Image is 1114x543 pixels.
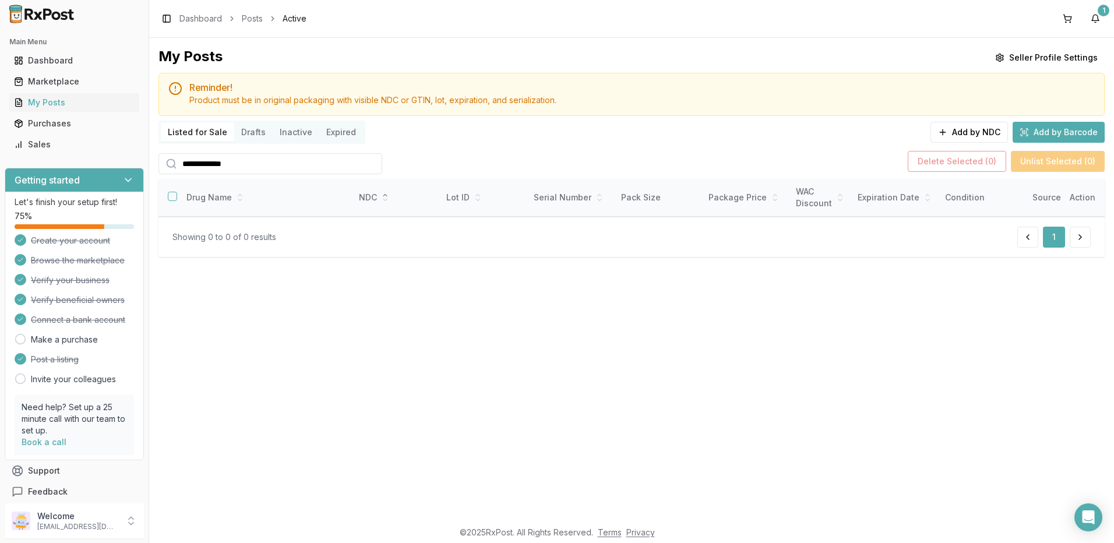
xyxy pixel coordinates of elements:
div: Purchases [14,118,135,129]
span: Verify beneficial owners [31,294,125,306]
span: Post a listing [31,354,79,365]
div: Source [1032,192,1077,203]
h5: Reminder! [189,83,1095,92]
a: Purchases [9,113,139,134]
div: Marketplace [14,76,135,87]
a: Make a purchase [31,334,98,345]
a: Sales [9,134,139,155]
a: Marketplace [9,71,139,92]
button: Listed for Sale [161,123,234,142]
p: Need help? Set up a 25 minute call with our team to set up. [22,401,127,436]
a: Dashboard [9,50,139,71]
button: Marketplace [5,72,144,91]
button: Purchases [5,114,144,133]
a: Posts [242,13,263,24]
button: Support [5,460,144,481]
button: Expired [319,123,363,142]
a: Privacy [626,527,655,537]
div: Product must be in original packaging with visible NDC or GTIN, lot, expiration, and serialization. [189,94,1095,106]
div: Open Intercom Messenger [1074,503,1102,531]
button: Inactive [273,123,319,142]
a: Book a call [22,437,66,447]
div: Sales [14,139,135,150]
span: Verify your business [31,274,110,286]
div: Showing 0 to 0 of 0 results [172,231,276,243]
div: Drug Name [186,192,343,203]
button: 1 [1043,227,1065,248]
th: Condition [938,179,1025,217]
div: Dashboard [14,55,135,66]
p: Welcome [37,510,118,522]
button: Dashboard [5,51,144,70]
span: Browse the marketplace [31,255,125,266]
button: My Posts [5,93,144,112]
p: [EMAIL_ADDRESS][DOMAIN_NAME] [37,522,118,531]
div: NDC [359,192,432,203]
nav: breadcrumb [179,13,306,24]
a: Invite your colleagues [31,373,116,385]
button: Add by Barcode [1013,122,1105,143]
div: Package Price [708,192,782,203]
button: Drafts [234,123,273,142]
span: 75 % [15,210,32,222]
div: Serial Number [534,192,607,203]
img: RxPost Logo [5,5,79,23]
button: Feedback [5,481,144,502]
button: Seller Profile Settings [988,47,1105,68]
div: My Posts [158,47,223,68]
span: Active [283,13,306,24]
a: My Posts [9,92,139,113]
h2: Main Menu [9,37,139,47]
p: Let's finish your setup first! [15,196,134,208]
th: Action [1060,179,1105,217]
div: Lot ID [446,192,520,203]
a: Dashboard [179,13,222,24]
button: Add by NDC [930,122,1008,143]
img: User avatar [12,512,30,530]
button: Sales [5,135,144,154]
h3: Getting started [15,173,80,187]
div: 1 [1098,5,1109,16]
span: Connect a bank account [31,314,125,326]
div: WAC Discount [796,186,844,209]
a: Terms [598,527,622,537]
button: 1 [1086,9,1105,28]
div: Expiration Date [858,192,931,203]
th: Pack Size [614,179,701,217]
span: Create your account [31,235,110,246]
div: My Posts [14,97,135,108]
span: Feedback [28,486,68,498]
